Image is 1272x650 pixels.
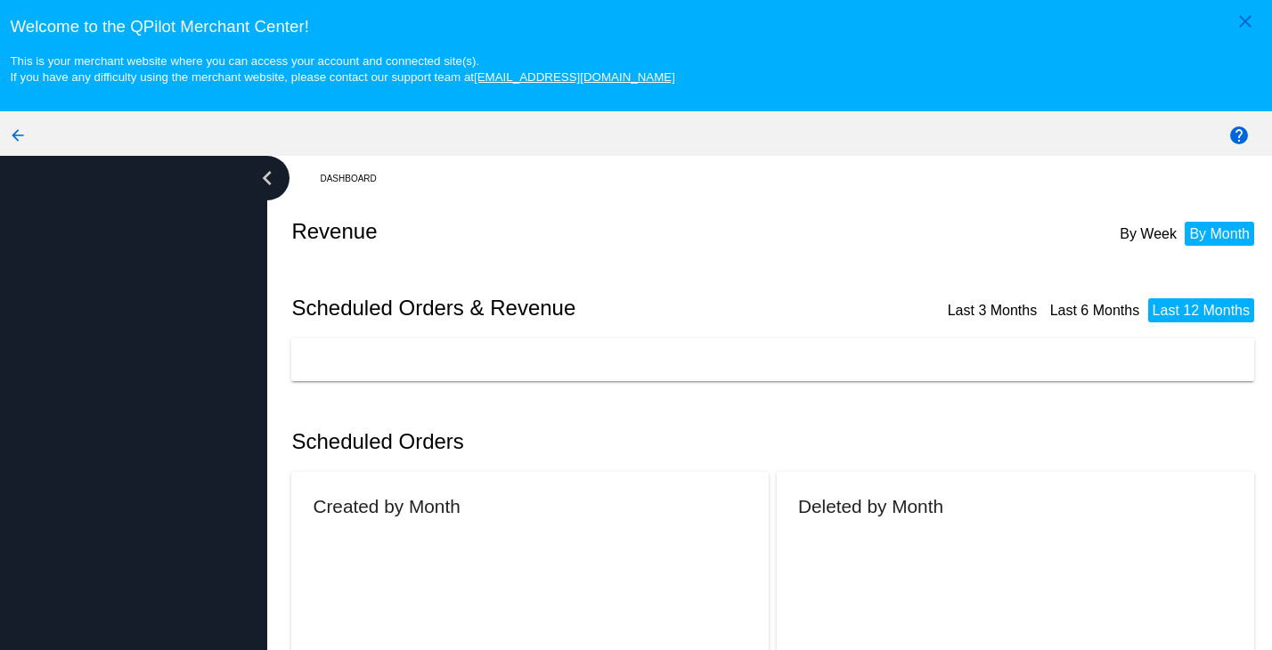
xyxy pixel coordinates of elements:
h2: Scheduled Orders [291,429,777,454]
a: Dashboard [320,165,392,192]
i: chevron_left [253,164,281,192]
h2: Scheduled Orders & Revenue [291,296,777,321]
li: By Month [1185,222,1254,246]
li: By Week [1115,222,1181,246]
h2: Revenue [291,219,777,244]
h2: Deleted by Month [798,496,943,516]
a: Last 6 Months [1050,303,1140,318]
mat-icon: close [1235,11,1256,32]
mat-icon: arrow_back [7,125,29,146]
a: Last 3 Months [948,303,1038,318]
mat-icon: help [1228,125,1250,146]
a: Last 12 Months [1153,303,1250,318]
a: [EMAIL_ADDRESS][DOMAIN_NAME] [474,70,675,84]
h2: Created by Month [313,496,460,516]
h3: Welcome to the QPilot Merchant Center! [10,17,1261,37]
small: This is your merchant website where you can access your account and connected site(s). If you hav... [10,54,674,84]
